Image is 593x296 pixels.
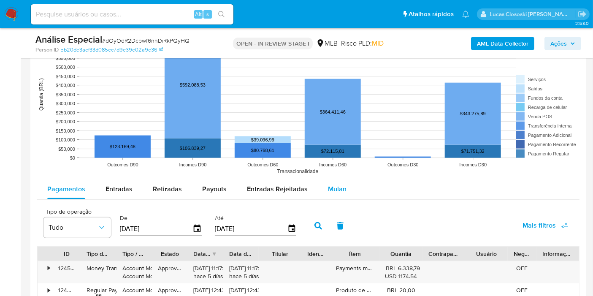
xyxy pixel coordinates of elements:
div: MLB [316,39,338,48]
b: AML Data Collector [477,37,528,50]
button: search-icon [213,8,230,20]
b: Person ID [35,46,59,54]
button: AML Data Collector [471,37,534,50]
span: MID [372,38,384,48]
input: Pesquise usuários ou casos... [31,9,233,20]
span: Risco PLD: [341,39,384,48]
p: lucas.clososki@mercadolivre.com [490,10,575,18]
span: # dOyOdR2Dcpwf6nnDiRkPQyHQ [102,36,190,45]
span: 3.158.0 [575,20,589,27]
button: Ações [544,37,581,50]
p: OPEN - IN REVIEW STAGE I [233,38,313,49]
a: Sair [578,10,587,19]
span: Alt [195,10,202,18]
a: Notificações [462,11,469,18]
span: Ações [550,37,567,50]
b: Análise Especial [35,33,102,46]
span: Atalhos rápidos [409,10,454,19]
a: 5b20de3aef33d085ec7d9e39e02a9e36 [60,46,163,54]
span: s [206,10,209,18]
